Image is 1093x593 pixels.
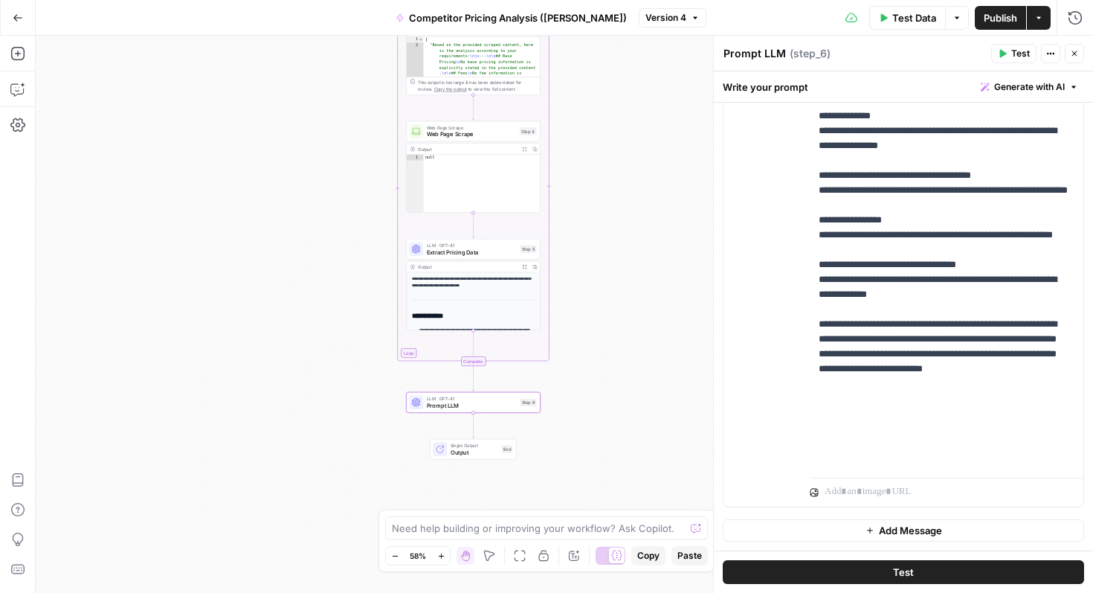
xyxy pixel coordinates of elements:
span: Copy [637,549,660,562]
span: ( step_6 ) [790,46,831,61]
button: Test [991,44,1036,63]
g: Edge from step_2 to step_4 [472,95,474,121]
button: Test [723,560,1084,584]
div: Step 5 [520,246,536,253]
span: LLM · GPT-4.1 [427,395,517,402]
div: LLM · GPT-4.1Prompt LLMStep 6 [406,392,540,413]
span: Copy the output [434,86,467,92]
div: This output is too large & has been abbreviated for review. to view the full content. [418,79,537,93]
span: Extract Pricing Data [427,248,517,257]
span: Web Page Scrape [427,130,517,139]
span: Publish [984,10,1017,25]
div: 1 [407,155,424,161]
textarea: Prompt LLM [723,46,786,61]
button: Test Data [869,6,945,30]
div: Output [418,146,517,153]
button: Publish [975,6,1026,30]
span: Toggle code folding, rows 1 through 4 [419,37,423,43]
div: Web Page ScrapeWeb Page ScrapeStep 4Outputnull [406,121,540,212]
div: Write your prompt [714,71,1093,102]
div: 1 [407,37,424,43]
button: Copy [631,546,665,565]
g: Edge from step_2-iteration-end to step_6 [472,366,474,391]
span: Generate with AI [994,80,1065,94]
span: Version 4 [645,11,686,25]
div: End [501,446,512,453]
div: Single OutputOutputEnd [406,439,540,460]
span: Prompt LLM [427,401,517,410]
div: Complete [406,356,540,366]
span: 58% [410,550,426,562]
span: Output [451,448,498,457]
div: 2 [407,42,424,155]
button: Generate with AI [975,77,1084,97]
div: Loop[ "Based on the provided scraped content, here is the analysis according to your requirements... [406,3,540,94]
div: Complete [461,356,486,366]
g: Edge from step_4 to step_5 [472,213,474,238]
span: Test [1011,47,1030,60]
span: Test Data [892,10,936,25]
span: LLM · GPT-4.1 [427,242,517,249]
button: Version 4 [639,8,706,28]
button: Paste [671,546,708,565]
span: Test [893,565,914,580]
div: Step 4 [520,127,537,135]
span: Single Output [451,442,498,449]
div: Step 6 [520,399,536,406]
span: Paste [677,549,702,562]
div: Output [418,263,517,270]
button: Add Message [723,519,1084,542]
span: Add Message [879,523,942,538]
span: Web Page Scrape [427,124,517,131]
button: Competitor Pricing Analysis ([PERSON_NAME]) [387,6,636,30]
g: Edge from step_6 to end [472,413,474,438]
span: Competitor Pricing Analysis ([PERSON_NAME]) [409,10,627,25]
